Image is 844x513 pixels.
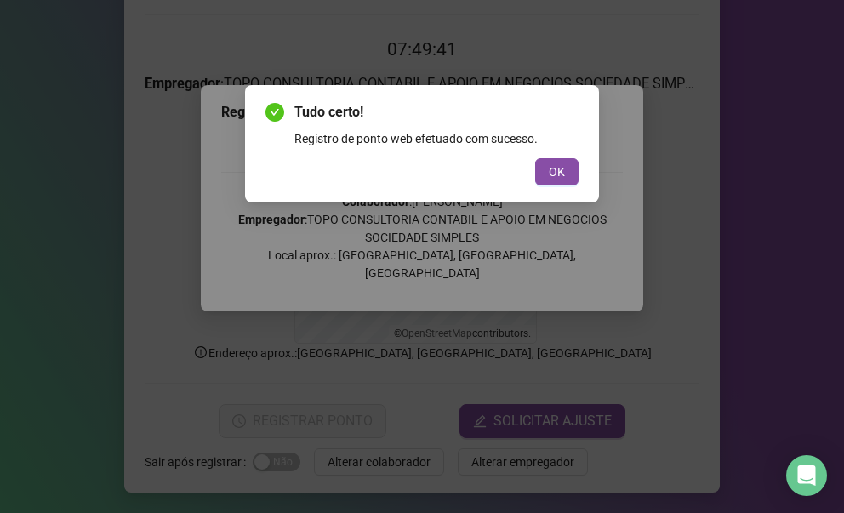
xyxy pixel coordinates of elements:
[294,129,579,148] div: Registro de ponto web efetuado com sucesso.
[786,455,827,496] div: Open Intercom Messenger
[294,102,579,123] span: Tudo certo!
[535,158,579,185] button: OK
[265,103,284,122] span: check-circle
[549,162,565,181] span: OK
